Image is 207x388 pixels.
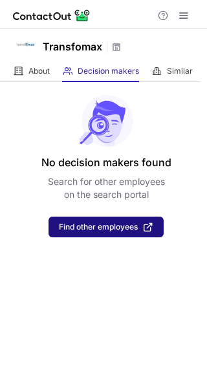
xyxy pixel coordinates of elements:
[13,8,91,23] img: ContactOut v5.3.10
[48,175,165,201] p: Search for other employees on the search portal
[78,95,134,147] img: No leads found
[78,66,139,76] span: Decision makers
[59,222,138,232] span: Find other employees
[28,66,50,76] span: About
[43,39,102,54] h1: Transfomax
[167,66,193,76] span: Similar
[41,155,171,170] header: No decision makers found
[49,217,164,237] button: Find other employees
[13,32,39,58] img: 210e8add670ec8389b37a864472c420c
